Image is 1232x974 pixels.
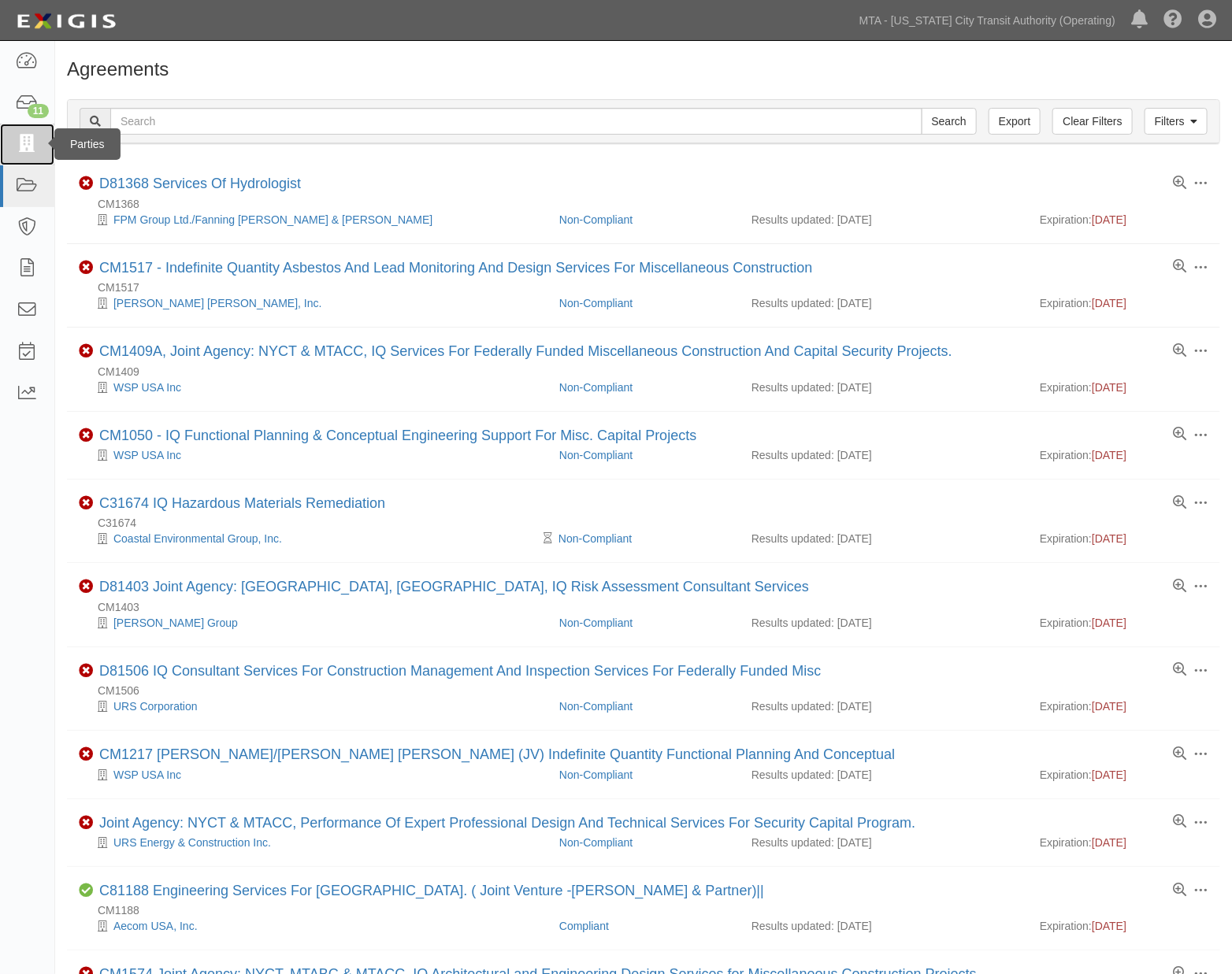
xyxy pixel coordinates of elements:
[79,196,1220,212] div: CM1368
[79,496,93,510] i: Non-Compliant
[99,176,301,191] a: D81368 Services Of Hydrologist
[99,883,764,898] a: C81188 Engineering Services For [GEOGRAPHIC_DATA]. ( Joint Venture -[PERSON_NAME] & Partner)||
[544,533,552,544] i: Pending Review
[989,108,1041,135] a: Export
[751,918,1016,934] div: Results updated: [DATE]
[99,495,385,513] div: C31674 IQ Hazardous Materials Remediation
[110,108,922,135] input: Search
[99,428,696,445] div: CM1050 - IQ Functional Planning & Conceptual Engineering Support For Misc. Capital Projects
[113,297,322,309] a: [PERSON_NAME] [PERSON_NAME], Inc.
[1040,295,1208,311] div: Expiration:
[1040,531,1208,546] div: Expiration:
[79,767,547,783] div: WSP USA Inc
[1040,835,1208,850] div: Expiration:
[113,768,181,781] a: WSP USA Inc
[559,381,633,394] a: Non-Compliant
[12,7,121,35] img: logo-5460c22ac91f19d4615b14bd174203de0afe785f0fc80cf4dbbc73dc1793850b.png
[751,295,1016,311] div: Results updated: [DATE]
[99,176,301,193] div: D81368 Services Of Hydrologist
[1040,447,1208,463] div: Expiration:
[1173,428,1186,442] a: View results summary
[559,920,609,932] a: Compliant
[1092,768,1126,781] span: [DATE]
[751,835,1016,850] div: Results updated: [DATE]
[1092,381,1126,394] span: [DATE]
[79,615,547,631] div: Louis Berger Group
[79,212,547,228] div: FPM Group Ltd./Fanning Phillips & Molnar
[751,212,1016,228] div: Results updated: [DATE]
[1173,176,1186,191] a: View results summary
[99,260,812,276] a: CM1517 - Indefinite Quantity Asbestos And Lead Monitoring And Design Services For Miscellaneous C...
[1040,767,1208,783] div: Expiration:
[751,447,1016,463] div: Results updated: [DATE]
[1092,213,1126,226] span: [DATE]
[113,836,271,849] a: URS Energy & Construction Inc.
[99,815,915,832] div: Joint Agency: NYCT & MTACC, Performance Of Expert Professional Design And Technical Services For ...
[559,768,633,781] a: Non-Compliant
[1145,108,1208,135] a: Filters
[99,579,809,594] a: D81403 Joint Agency: [GEOGRAPHIC_DATA], [GEOGRAPHIC_DATA], IQ Risk Assessment Consultant Services
[79,698,547,714] div: URS Corporation
[79,747,93,761] i: Non-Compliant
[1173,344,1186,358] a: View results summary
[113,213,432,226] a: FPM Group Ltd./Fanning [PERSON_NAME] & [PERSON_NAME]
[113,381,181,394] a: WSP USA Inc
[99,746,895,762] a: CM1217 [PERSON_NAME]/[PERSON_NAME] [PERSON_NAME] (JV) Indefinite Quantity Functional Planning And...
[559,700,633,713] a: Non-Compliant
[79,580,93,594] i: Non-Compliant
[99,663,821,680] div: D81506 IQ Consultant Services For Construction Management And Inspection Services For Federally F...
[751,380,1016,395] div: Results updated: [DATE]
[79,918,547,934] div: Aecom USA, Inc.
[99,495,385,511] a: C31674 IQ Hazardous Materials Remediation
[751,531,1016,546] div: Results updated: [DATE]
[1173,260,1186,274] a: View results summary
[751,767,1016,783] div: Results updated: [DATE]
[113,920,198,932] a: Aecom USA, Inc.
[1092,836,1126,849] span: [DATE]
[1040,698,1208,714] div: Expiration:
[559,449,633,461] a: Non-Compliant
[1040,615,1208,631] div: Expiration:
[99,663,821,679] a: D81506 IQ Consultant Services For Construction Management And Inspection Services For Federally F...
[113,449,181,461] a: WSP USA Inc
[79,531,547,546] div: Coastal Environmental Group, Inc.
[1092,920,1126,932] span: [DATE]
[79,835,547,850] div: URS Energy & Construction Inc.
[79,295,547,311] div: Parsons Brinckerhoff, Inc.
[1092,449,1126,461] span: [DATE]
[28,104,49,118] div: 11
[79,447,547,463] div: WSP USA Inc
[99,815,915,831] a: Joint Agency: NYCT & MTACC, Performance Of Expert Professional Design And Technical Services For ...
[559,836,633,849] a: Non-Compliant
[79,683,1220,698] div: CM1506
[99,343,952,359] a: CM1409A, Joint Agency: NYCT & MTACC, IQ Services For Federally Funded Miscellaneous Construction ...
[559,297,633,309] a: Non-Compliant
[751,615,1016,631] div: Results updated: [DATE]
[79,883,93,898] i: Compliant
[79,344,93,358] i: Non-Compliant
[1040,380,1208,395] div: Expiration:
[751,698,1016,714] div: Results updated: [DATE]
[559,617,633,629] a: Non-Compliant
[79,902,1220,918] div: CM1188
[79,664,93,678] i: Non-Compliant
[79,261,93,275] i: Non-Compliant
[1163,11,1182,30] i: Help Center - Complianz
[1173,663,1186,677] a: View results summary
[67,59,1220,80] h1: Agreements
[79,364,1220,380] div: CM1409
[99,883,764,900] div: C81188 Engineering Services For The Second Avenue Subway Manhattan. ( Joint Venture -ove Arup & P...
[1052,108,1132,135] a: Clear Filters
[113,532,282,545] a: Coastal Environmental Group, Inc.
[113,700,198,713] a: URS Corporation
[79,380,547,395] div: WSP USA Inc
[1092,297,1126,309] span: [DATE]
[99,746,895,764] div: CM1217 Richard Dattner/Parsons Brinckerhoff (JV) Indefinite Quantity Functional Planning And Conc...
[79,428,93,443] i: Non-Compliant
[922,108,977,135] input: Search
[99,260,812,277] div: CM1517 - Indefinite Quantity Asbestos And Lead Monitoring And Design Services For Miscellaneous C...
[79,515,1220,531] div: C31674
[54,128,121,160] div: Parties
[79,816,93,830] i: Non-Compliant
[1173,747,1186,761] a: View results summary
